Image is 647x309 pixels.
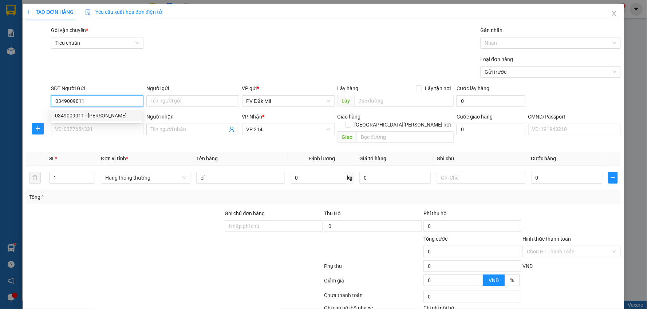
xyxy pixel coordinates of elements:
span: SL [49,156,55,161]
span: PV Đắk Mil [246,96,330,107]
label: Gán nhãn [481,27,503,33]
strong: BIÊN NHẬN GỬI HÀNG HOÁ [25,44,84,49]
input: Dọc đường [357,131,454,143]
span: VND [489,277,499,283]
span: Yêu cầu xuất hóa đơn điện tử [85,9,162,15]
button: plus [608,172,618,184]
input: Cước giao hàng [457,124,525,135]
span: Tổng cước [423,236,447,242]
span: TẠO ĐƠN HÀNG [26,9,74,15]
span: plus [32,126,43,132]
button: Close [604,4,624,24]
span: Tiêu chuẩn [55,37,139,48]
div: Người gửi [146,84,239,92]
label: Ghi chú đơn hàng [225,210,265,216]
span: [GEOGRAPHIC_DATA][PERSON_NAME] nơi [351,121,454,129]
span: user-add [229,127,235,132]
th: Ghi chú [434,152,529,166]
span: VP 214 [73,53,85,57]
img: logo [7,16,17,35]
input: 0 [359,172,431,184]
div: VP gửi [242,84,335,92]
input: VD: Bàn, Ghế [196,172,285,184]
input: Dọc đường [354,95,454,107]
span: % [510,277,514,283]
span: Lấy hàng [338,85,359,91]
button: delete [29,172,41,184]
span: Gói vận chuyển [51,27,88,33]
span: close [611,11,617,16]
div: Tổng: 1 [29,193,250,201]
span: Lấy tận nơi [422,84,454,92]
span: Giao [338,131,357,143]
div: Người nhận [146,113,239,121]
div: 0349009011 - huynh [51,110,142,121]
div: Phụ thu [323,262,423,275]
span: Tên hàng [196,156,218,161]
div: CMND/Passport [528,113,621,121]
span: Định lượng [309,156,335,161]
button: plus [32,123,44,135]
span: Giao hàng [338,114,361,120]
label: Cước giao hàng [457,114,493,120]
label: Cước lấy hàng [457,85,489,91]
div: 0349009011 - [PERSON_NAME] [55,112,138,120]
label: Loại đơn hàng [481,56,513,62]
span: Giá trị hàng [359,156,386,161]
span: DM10250371 [72,27,103,33]
input: Cước lấy hàng [457,95,525,107]
span: VND [523,263,533,269]
span: 09:07:56 [DATE] [69,33,103,38]
div: Giảm giá [323,277,423,289]
div: Chưa thanh toán [323,291,423,304]
span: Thu Hộ [324,210,341,216]
span: plus [26,9,31,15]
input: Ghi chú đơn hàng [225,220,323,232]
span: Đơn vị tính [101,156,128,161]
span: VP Nhận [242,114,263,120]
span: Cước hàng [531,156,556,161]
input: Ghi Chú [437,172,526,184]
label: Hình thức thanh toán [523,236,571,242]
strong: CÔNG TY TNHH [GEOGRAPHIC_DATA] 214 QL13 - P.26 - Q.BÌNH THẠNH - TP HCM 1900888606 [19,12,59,39]
span: PV Đắk Mil [25,51,43,55]
div: Phí thu hộ [423,209,521,220]
span: kg [346,172,354,184]
span: Nơi nhận: [56,51,67,61]
span: Lấy [338,95,354,107]
span: Hàng thông thường [105,172,186,183]
div: SĐT Người Gửi [51,84,143,92]
span: plus [609,175,617,181]
img: icon [85,9,91,15]
span: Gửi trước [485,67,616,77]
span: VP 214 [246,124,330,135]
span: Nơi gửi: [7,51,15,61]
